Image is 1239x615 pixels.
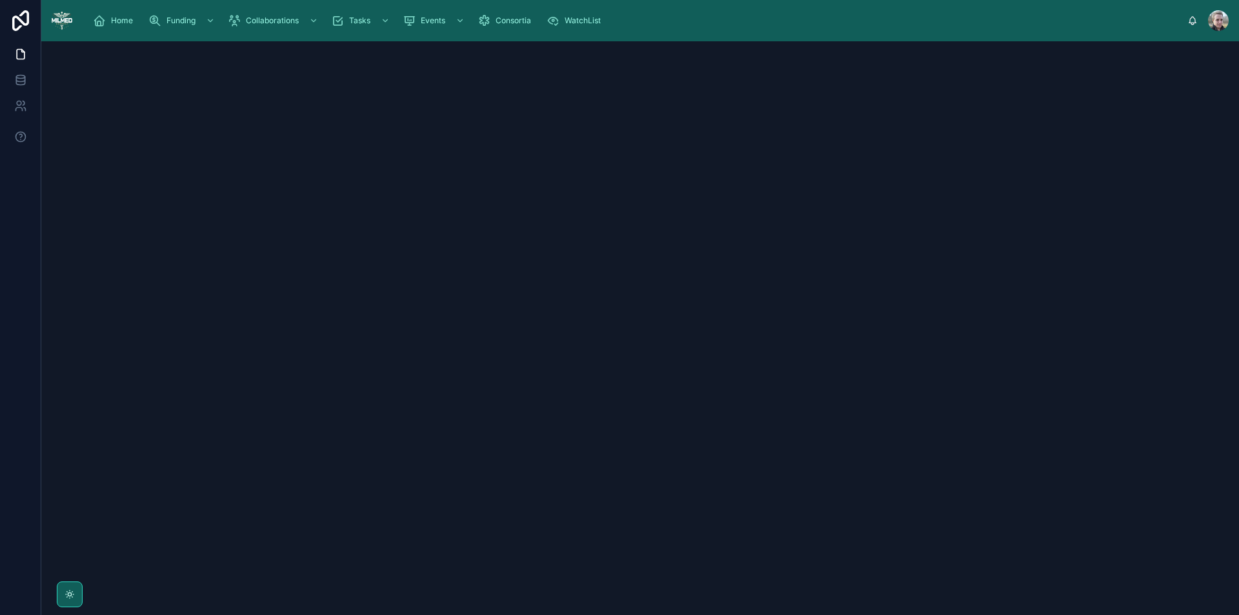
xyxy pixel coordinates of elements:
[543,9,610,32] a: WatchList
[224,9,325,32] a: Collaborations
[111,15,133,26] span: Home
[496,15,531,26] span: Consortia
[52,10,72,31] img: App logo
[83,6,1187,35] div: scrollable content
[145,9,221,32] a: Funding
[89,9,142,32] a: Home
[166,15,196,26] span: Funding
[399,9,471,32] a: Events
[349,15,370,26] span: Tasks
[327,9,396,32] a: Tasks
[565,15,601,26] span: WatchList
[246,15,299,26] span: Collaborations
[421,15,445,26] span: Events
[474,9,540,32] a: Consortia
